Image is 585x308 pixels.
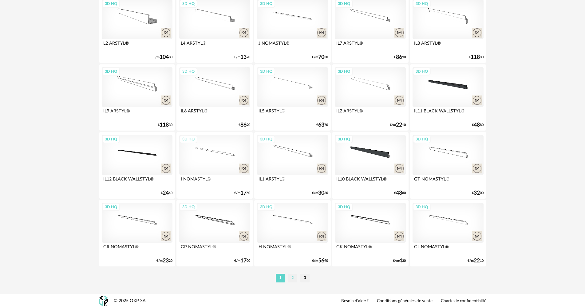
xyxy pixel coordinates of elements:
[312,259,328,263] div: €/m 90
[114,298,146,304] div: © 2025 OXP SA
[102,243,172,255] div: GR NOMASTYL®
[332,132,408,199] a: 3D HQ IL10 BLACK WALLSTYL® €4880
[413,203,431,211] div: 3D HQ
[180,67,197,75] div: 3D HQ
[160,55,169,59] span: 104
[240,123,247,127] span: 86
[413,107,483,119] div: IL11 BLACK WALLSTYL®
[102,39,172,51] div: L2 ARSTYL®
[257,203,275,211] div: 3D HQ
[394,191,406,195] div: € 80
[468,259,484,263] div: €/m 10
[99,296,108,306] img: OXP
[257,135,275,143] div: 3D HQ
[179,107,250,119] div: IL6 ARSTYL®
[413,243,483,255] div: GL NOMASTYL®
[240,259,247,263] span: 17
[240,55,247,59] span: 13
[316,123,328,127] div: € 70
[163,191,169,195] span: 24
[257,67,275,75] div: 3D HQ
[472,123,484,127] div: € 80
[410,64,486,131] a: 3D HQ IL11 BLACK WALLSTYL® €4880
[335,243,405,255] div: GK NOMASTYL®
[234,259,250,263] div: €/m 00
[176,64,253,131] a: 3D HQ IL6 ARSTYL® €8690
[312,55,328,59] div: €/m 30
[99,64,175,131] a: 3D HQ IL9 ARSTYL® €11830
[335,135,353,143] div: 3D HQ
[153,55,172,59] div: €/m 80
[234,55,250,59] div: €/m 70
[102,67,120,75] div: 3D HQ
[335,107,405,119] div: IL2 ARSTYL®
[240,191,247,195] span: 17
[102,203,120,211] div: 3D HQ
[394,55,406,59] div: € 90
[179,243,250,255] div: GP NOMASTYL®
[413,175,483,187] div: GT NOMASTYL®
[318,191,324,195] span: 30
[318,123,324,127] span: 63
[312,191,328,195] div: €/m 60
[410,132,486,199] a: 3D HQ GT NOMASTYL® €3200
[413,39,483,51] div: IL8 ARSTYL®
[318,259,324,263] span: 56
[257,39,328,51] div: J NOMASTYL®
[99,200,175,266] a: 3D HQ GR NOMASTYL® €/m2320
[156,259,172,263] div: €/m 20
[257,243,328,255] div: H NOMASTYL®
[180,135,197,143] div: 3D HQ
[335,39,405,51] div: IL7 ARSTYL®
[257,107,328,119] div: IL5 ARSTYL®
[288,274,297,282] li: 2
[413,135,431,143] div: 3D HQ
[176,200,253,266] a: 3D HQ GP NOMASTYL® €/m1700
[410,200,486,266] a: 3D HQ GL NOMASTYL® €/m2210
[102,135,120,143] div: 3D HQ
[254,132,330,199] a: 3D HQ IL1 ARSTYL® €/m3060
[239,123,250,127] div: € 90
[163,259,169,263] span: 23
[396,191,402,195] span: 48
[474,123,480,127] span: 48
[176,132,253,199] a: 3D HQ I NOMASTYL® €/m1760
[399,259,402,263] span: 4
[300,274,310,282] li: 3
[390,123,406,127] div: €/m 10
[341,298,369,304] a: Besoin d'aide ?
[335,175,405,187] div: IL10 BLACK WALLSTYL®
[441,298,486,304] a: Charte de confidentialité
[161,191,172,195] div: € 40
[471,55,480,59] span: 118
[102,175,172,187] div: IL12 BLACK WALLSTYL®
[254,64,330,131] a: 3D HQ IL5 ARSTYL® €6370
[254,200,330,266] a: 3D HQ H NOMASTYL® €/m5690
[276,274,285,282] li: 1
[179,39,250,51] div: L4 ARSTYL®
[99,132,175,199] a: 3D HQ IL12 BLACK WALLSTYL® €2440
[332,64,408,131] a: 3D HQ IL2 ARSTYL® €/m2210
[179,175,250,187] div: I NOMASTYL®
[474,259,480,263] span: 22
[335,203,353,211] div: 3D HQ
[332,200,408,266] a: 3D HQ GK NOMASTYL® €/m430
[396,123,402,127] span: 22
[158,123,172,127] div: € 30
[469,55,484,59] div: € 30
[160,123,169,127] span: 118
[102,107,172,119] div: IL9 ARSTYL®
[180,203,197,211] div: 3D HQ
[377,298,433,304] a: Conditions générales de vente
[234,191,250,195] div: €/m 60
[257,175,328,187] div: IL1 ARSTYL®
[474,191,480,195] span: 32
[393,259,406,263] div: €/m 30
[335,67,353,75] div: 3D HQ
[396,55,402,59] span: 86
[318,55,324,59] span: 70
[413,67,431,75] div: 3D HQ
[472,191,484,195] div: € 00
